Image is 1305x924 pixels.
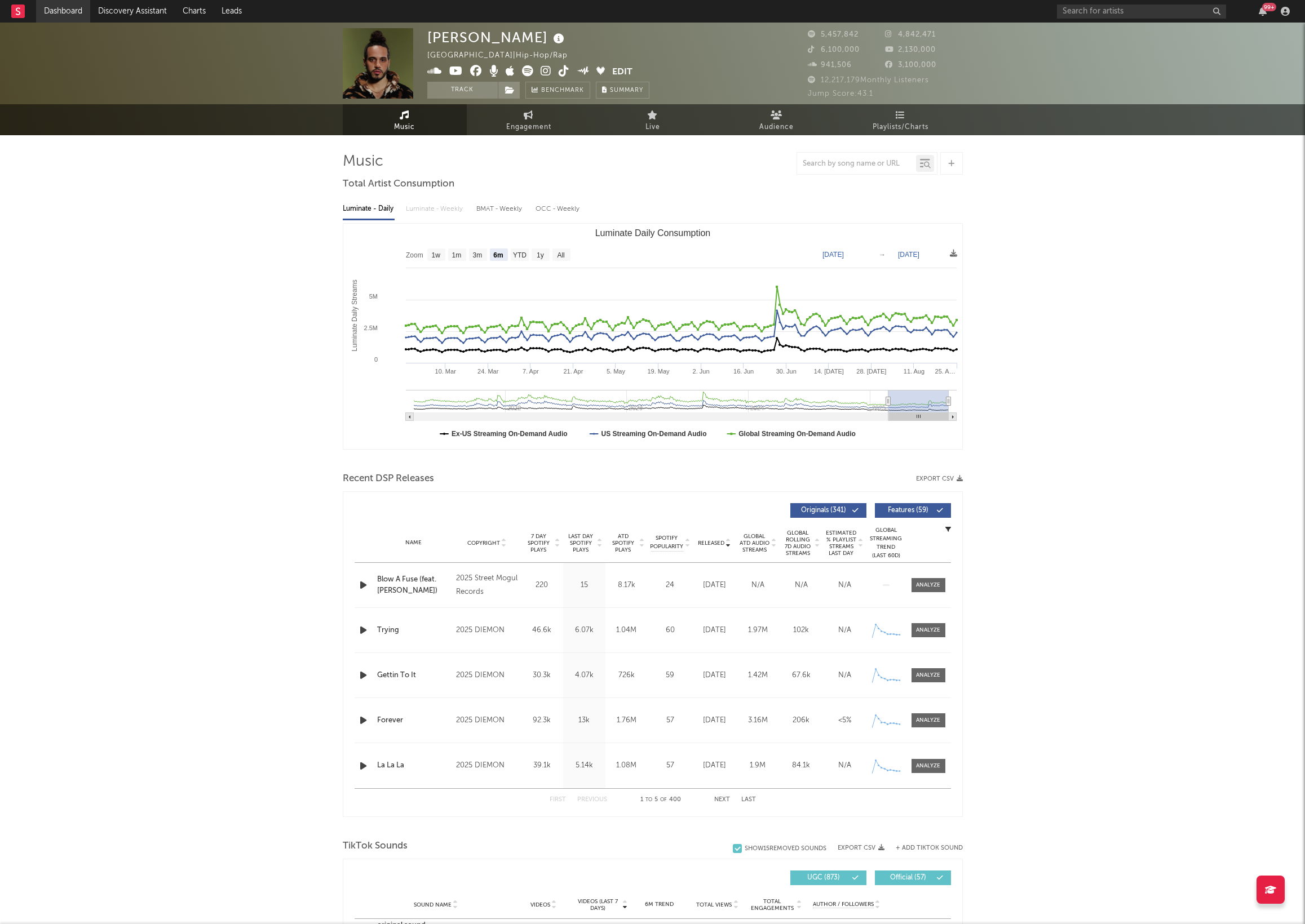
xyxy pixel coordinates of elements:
span: Summary [610,87,643,94]
text: 5M [369,293,377,300]
text: [DATE] [898,251,919,259]
a: Engagement [467,104,591,135]
span: Spotify Popularity [650,534,683,551]
span: Audience [759,121,794,134]
span: Music [394,121,415,134]
text: All [557,251,564,259]
div: 84.1k [782,760,820,771]
button: UGC(873) [790,870,866,885]
text: 30. Jun [776,368,796,375]
text: Ex-US Streaming On-Demand Audio [452,430,568,438]
div: [DATE] [696,715,733,726]
div: <5% [826,715,864,726]
div: 726k [608,670,645,681]
button: 99+ [1259,7,1267,16]
span: 7 Day Spotify Plays [524,533,554,553]
div: 1.08M [608,760,645,771]
div: 5.14k [566,760,603,771]
div: OCC - Weekly [536,199,581,219]
a: Music [343,104,467,135]
a: Audience [715,104,839,135]
div: 3.16M [739,715,777,726]
span: TikTok Sounds [343,839,408,853]
div: 6M Trend [633,900,685,909]
div: N/A [782,580,820,591]
text: 2. Jun [692,368,709,375]
div: BMAT - Weekly [476,199,524,219]
span: Features ( 59 ) [882,507,934,514]
span: Jump Score: 43.1 [808,90,873,97]
div: 15 [566,580,603,591]
div: 1 5 400 [630,793,692,807]
div: 2025 DIEMON [456,669,517,682]
text: 21. Apr [563,368,583,375]
span: Playlists/Charts [873,121,928,134]
span: Copyright [467,540,500,547]
span: Videos (last 7 days) [575,898,621,912]
button: Track [427,82,498,99]
text: 10. Mar [435,368,456,375]
div: 102k [782,625,820,636]
text: US Streaming On-Demand Audio [601,430,706,438]
span: 5,457,842 [808,31,859,38]
text: 6m [493,251,503,259]
button: Export CSV [916,476,963,482]
text: 19. May [647,368,670,375]
div: [DATE] [696,625,733,636]
text: Luminate Daily Streams [351,279,359,351]
div: N/A [826,670,864,681]
div: Name [377,539,451,547]
a: Live [591,104,715,135]
span: to [645,797,652,802]
span: 12,217,179 Monthly Listeners [808,77,929,84]
div: [GEOGRAPHIC_DATA] | Hip-Hop/Rap [427,49,581,63]
span: Global Rolling 7D Audio Streams [782,530,813,557]
span: Official ( 57 ) [882,874,934,881]
div: 1.42M [739,670,777,681]
div: 57 [651,715,690,726]
text: 14. [DATE] [813,368,843,375]
text: Luminate Daily Consumption [595,228,710,238]
text: → [879,251,886,259]
text: YTD [512,251,526,259]
span: Total Engagements [749,898,795,912]
button: Official(57) [875,870,951,885]
text: 24. Mar [477,368,499,375]
div: 2025 Street Mogul Records [456,572,517,599]
button: First [550,797,566,803]
button: Originals(341) [790,503,866,518]
span: Live [645,121,660,134]
div: [PERSON_NAME] [427,28,567,47]
div: 1.04M [608,625,645,636]
div: 46.6k [524,625,560,636]
a: Blow A Fuse (feat. [PERSON_NAME]) [377,574,451,596]
div: [DATE] [696,580,733,591]
text: [DATE] [822,251,844,259]
div: Show 15 Removed Sounds [745,845,826,852]
span: Global ATD Audio Streams [739,533,770,553]
span: 2,130,000 [885,46,936,54]
div: Trying [377,625,451,636]
text: Zoom [406,251,423,259]
text: 11. Aug [903,368,924,375]
div: 220 [524,580,560,591]
button: + Add TikTok Sound [884,845,963,851]
div: [DATE] [696,760,733,771]
span: ATD Spotify Plays [608,533,638,553]
div: N/A [739,580,777,591]
span: Last Day Spotify Plays [566,533,596,553]
div: 206k [782,715,820,726]
span: Released [698,540,724,547]
div: Forever [377,715,451,726]
button: + Add TikTok Sound [896,845,963,851]
button: Summary [596,82,649,99]
div: 59 [651,670,690,681]
a: Gettin To It [377,670,451,681]
text: 2.5M [364,325,377,331]
button: Features(59) [875,503,951,518]
span: 6,100,000 [808,46,860,54]
text: 16. Jun [733,368,754,375]
div: 13k [566,715,603,726]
